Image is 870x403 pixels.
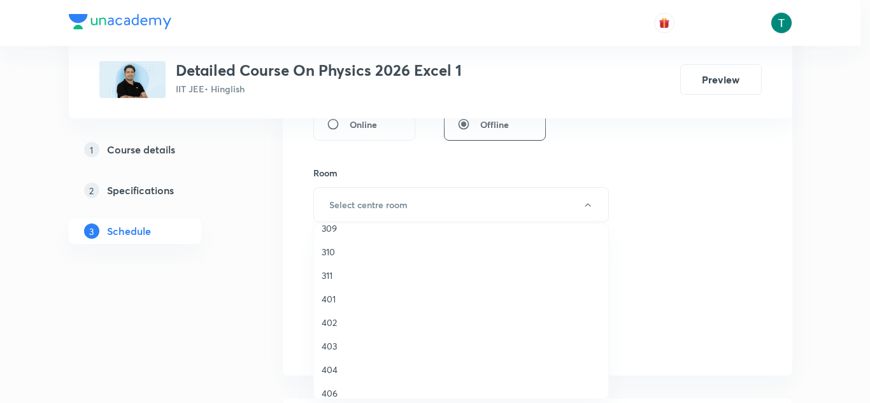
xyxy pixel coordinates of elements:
[322,339,601,353] span: 403
[322,269,601,282] span: 311
[322,386,601,400] span: 406
[322,316,601,329] span: 402
[322,245,601,258] span: 310
[322,222,601,235] span: 309
[322,363,601,376] span: 404
[322,292,601,306] span: 401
